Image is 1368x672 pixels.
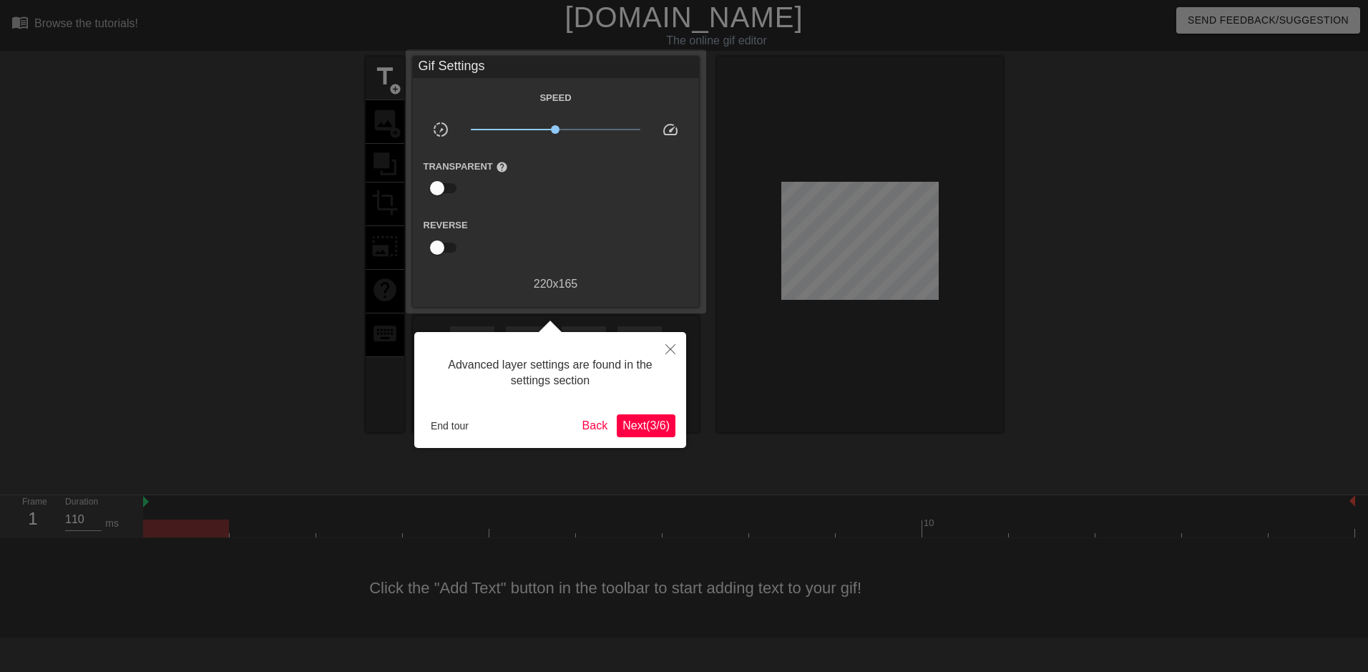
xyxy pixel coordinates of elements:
div: Advanced layer settings are found in the settings section [425,343,675,404]
button: Next [617,414,675,437]
button: Close [655,332,686,365]
button: Back [577,414,614,437]
button: End tour [425,415,474,437]
span: Next ( 3 / 6 ) [622,419,670,432]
